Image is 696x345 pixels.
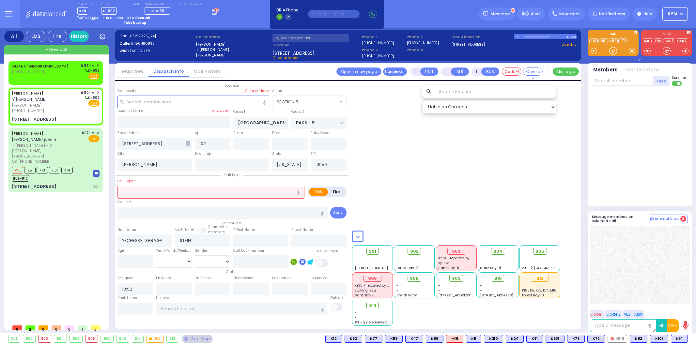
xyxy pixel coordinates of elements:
[77,7,88,15] span: KY9
[25,325,35,330] span: 2
[609,38,618,43] a: K82
[124,3,139,7] label: Night unit
[91,325,101,330] span: 0
[452,275,461,282] span: 909
[466,335,481,343] div: BLS
[605,310,622,318] button: Code 2
[562,42,577,47] a: Use this
[494,275,502,282] span: 910
[97,63,100,68] span: ✕
[484,335,503,343] div: BLS
[54,335,67,342] div: 904
[84,68,100,73] span: D-802
[185,141,190,146] span: Other building occupants
[12,64,69,69] a: OMAHA [GEOGRAPHIC_DATA]
[117,179,136,184] label: Call Type *
[369,302,376,309] span: 913
[466,335,481,343] div: K5
[655,217,679,221] span: Internal Chat
[77,15,124,20] span: You're logged in as monitor.
[663,38,675,43] a: CAR3
[291,227,313,232] label: P Last Name
[355,265,416,270] span: [STREET_ADDRESS][PERSON_NAME]
[8,335,20,342] div: 901
[567,34,577,39] div: D-802
[151,8,164,13] span: MRH55
[355,293,376,298] span: Sanz Bay-5
[480,283,482,288] span: -
[654,38,662,43] a: Fire
[396,293,417,298] span: Smith Farm
[480,261,482,265] span: -
[365,335,382,343] div: K77
[426,335,443,343] div: BLS
[196,52,270,58] label: [PERSON_NAME]
[219,221,245,226] span: Patient info
[196,47,270,52] label: ר' [PERSON_NAME]
[526,335,543,343] div: BLS
[407,47,449,53] span: Phone 4
[12,116,56,123] div: [STREET_ADDRESS]
[196,42,270,47] label: [PERSON_NAME]
[117,108,143,113] label: Location Name
[567,335,585,343] div: K73
[650,335,668,343] div: BLS
[362,47,404,53] span: Phone 2
[233,130,243,136] label: Room
[567,335,585,343] div: BLS
[451,67,469,76] button: ALS
[84,95,100,100] span: D-802
[546,335,565,343] div: BLS
[650,335,668,343] div: K101
[590,310,604,318] button: Code 1
[480,288,482,293] span: -
[97,130,100,136] span: ✕
[12,97,47,102] span: ר' [PERSON_NAME]
[93,170,100,177] img: message-box.svg
[117,200,131,205] label: Call Info
[93,184,100,189] div: call
[438,288,440,293] span: -
[325,335,342,343] div: K12
[480,256,482,261] span: -
[325,335,342,343] div: BLS
[156,248,192,253] div: Year/Month/Week/Day
[355,315,357,320] span: -
[365,335,382,343] div: BLS
[309,188,328,196] label: EMS
[407,40,439,45] label: [PHONE_NUMBER]
[490,11,510,17] span: Message
[671,335,688,343] div: K14
[345,335,362,343] div: K62
[410,275,419,282] span: 908
[626,66,660,74] button: Notifications
[272,276,292,281] label: Destination
[119,33,194,39] label: Cad:
[148,68,189,74] a: Dispatch info
[195,276,211,281] label: On Scene
[363,275,381,282] div: 906
[156,276,171,281] label: En Route
[12,91,43,96] a: [PERSON_NAME]
[668,11,678,17] span: KY14
[523,67,543,76] button: Covered
[117,295,137,301] label: Back Home
[272,96,337,108] span: SECTION 5
[12,159,51,164] span: CB: [PHONE_NUMBER]
[553,67,579,76] button: Message
[88,135,100,142] span: EMS
[447,248,465,255] div: 903
[212,109,230,113] label: Save as POI
[355,283,395,288] span: KY38 - reported by KY42
[12,175,29,182] span: BUS-912
[330,295,343,301] label: Pick up
[272,34,349,42] input: Search a contact
[125,15,150,20] strong: Take dispatch
[480,293,542,298] span: [STREET_ADDRESS][PERSON_NAME]
[147,335,163,342] div: 912
[355,320,391,325] span: BG - 29 Merriewold S.
[588,32,639,37] label: EMS
[362,34,404,40] span: Phone 1
[623,310,644,318] button: ALS-Rush
[65,325,74,330] span: 0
